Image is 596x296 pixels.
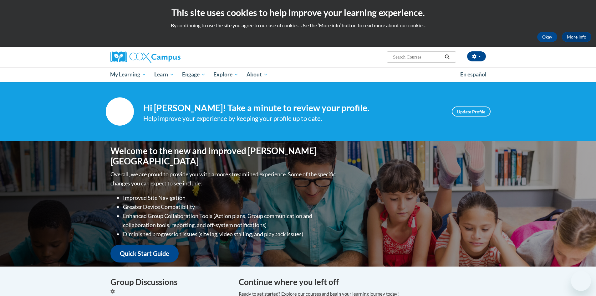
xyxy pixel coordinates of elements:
[456,68,491,81] a: En español
[106,67,150,82] a: My Learning
[452,106,491,117] a: Update Profile
[242,67,272,82] a: About
[442,53,452,61] button: Search
[571,271,591,291] iframe: Button to launch messaging window
[123,230,337,239] li: Diminished progression issues (site lag, video stalling, and playback issues)
[110,170,337,188] p: Overall, we are proud to provide you with a more streamlined experience. Some of the specific cha...
[110,276,229,288] h4: Group Discussions
[110,245,179,262] a: Quick Start Guide
[106,97,134,126] img: Profile Image
[467,51,486,61] button: Account Settings
[143,113,442,124] div: Help improve your experience by keeping your profile up to date.
[460,71,486,78] span: En español
[562,32,591,42] a: More Info
[123,202,337,211] li: Greater Device Compatibility
[537,32,557,42] button: Okay
[182,71,206,78] span: Engage
[110,51,229,63] a: Cox Campus
[5,22,591,29] p: By continuing to use the site you agree to our use of cookies. Use the ‘More info’ button to read...
[154,71,174,78] span: Learn
[247,71,268,78] span: About
[110,146,337,167] h1: Welcome to the new and improved [PERSON_NAME][GEOGRAPHIC_DATA]
[101,67,495,82] div: Main menu
[150,67,178,82] a: Learn
[110,71,146,78] span: My Learning
[213,71,238,78] span: Explore
[209,67,242,82] a: Explore
[239,276,486,288] h4: Continue where you left off
[143,103,442,113] h4: Hi [PERSON_NAME]! Take a minute to review your profile.
[392,53,442,61] input: Search Courses
[123,211,337,230] li: Enhanced Group Collaboration Tools (Action plans, Group communication and collaboration tools, re...
[5,6,591,19] h2: This site uses cookies to help improve your learning experience.
[178,67,210,82] a: Engage
[123,193,337,202] li: Improved Site Navigation
[110,51,181,63] img: Cox Campus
